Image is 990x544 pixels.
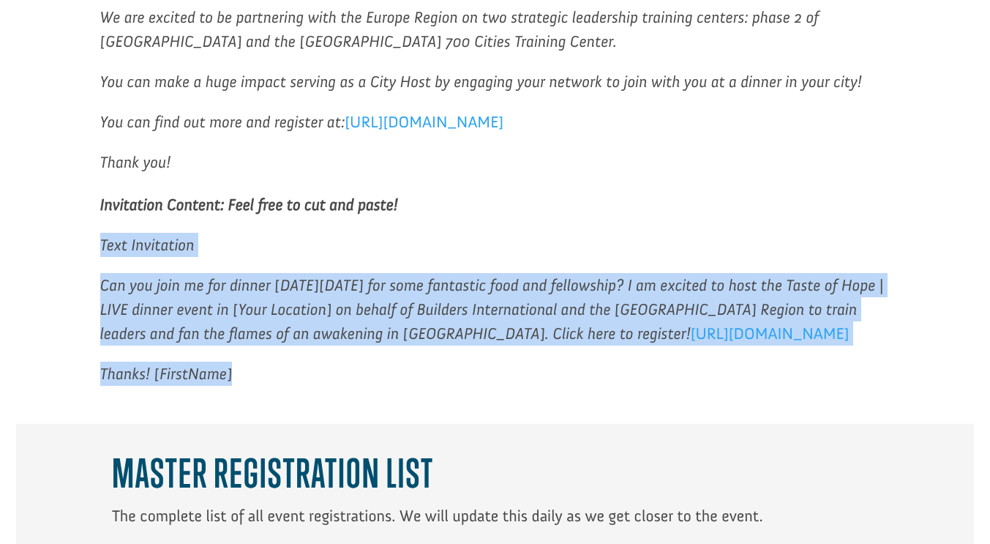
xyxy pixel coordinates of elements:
div: Bethel Assembly of [DEMOGRAPHIC_DATA] donated $1,000 [26,15,201,44]
b: Invitation Content: Feel free to cut and paste! [100,195,398,215]
em: You can find out more and register at: [100,112,504,132]
strong: Builders International [34,45,124,56]
span: Text Invitation [100,235,195,255]
a: [URL][DOMAIN_NAME] [691,324,850,351]
span: You can make a huge impact serving as a City Host by engaging your network to join with you at a ... [100,72,862,92]
img: US.png [26,59,37,69]
span: We are excited to be partnering with the Europe Region on two strategic leadership training cente... [100,7,820,51]
a: [URL][DOMAIN_NAME] [345,112,503,139]
div: to [26,45,201,56]
b: Master Registration List [112,450,434,496]
span: Can you join me for dinner [DATE][DATE] for some fantastic food and fellowship? I am excited to h... [100,275,885,343]
em: Thank you! [100,152,171,172]
span: Thanks! [FirstName] [100,364,233,384]
span: The complete list of all event registrations. We will update this daily as we get closer to the e... [112,506,763,526]
button: Donate [207,29,272,56]
span: [DEMOGRAPHIC_DATA] , [GEOGRAPHIC_DATA] [40,59,201,69]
